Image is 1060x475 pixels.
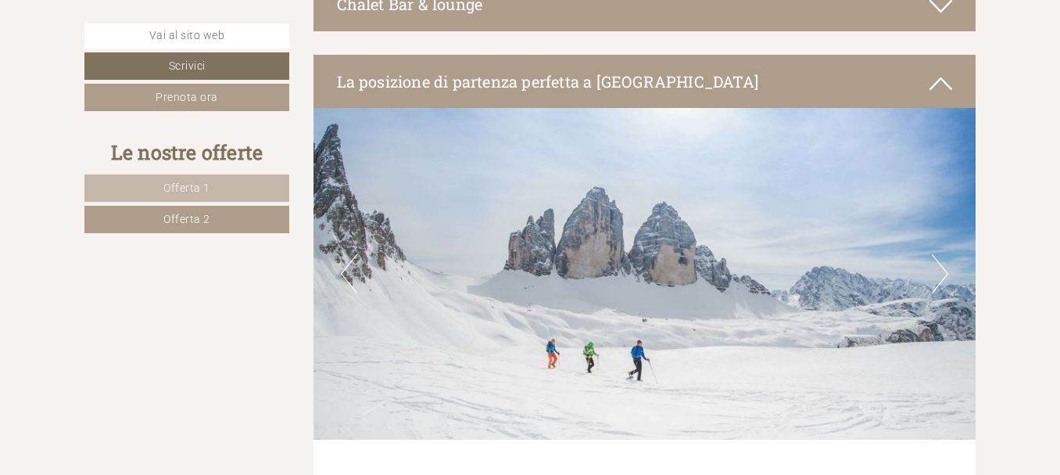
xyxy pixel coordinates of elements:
[84,139,289,167] div: Le nostre offerte
[84,84,289,111] a: Prenota ora
[24,46,242,59] div: Hotel Simpaty
[267,13,349,39] div: domenica
[341,254,357,293] button: Previous
[932,254,948,293] button: Next
[84,52,289,80] a: Scrivici
[163,182,210,194] span: Offerta 1
[543,412,617,440] button: Invia
[13,43,249,91] div: Buon giorno, come possiamo aiutarla?
[313,55,976,109] div: La posizione di partenza perfetta a [GEOGRAPHIC_DATA]
[163,213,210,225] span: Offerta 2
[24,77,242,88] small: 17:52
[84,23,289,49] a: Vai al sito web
